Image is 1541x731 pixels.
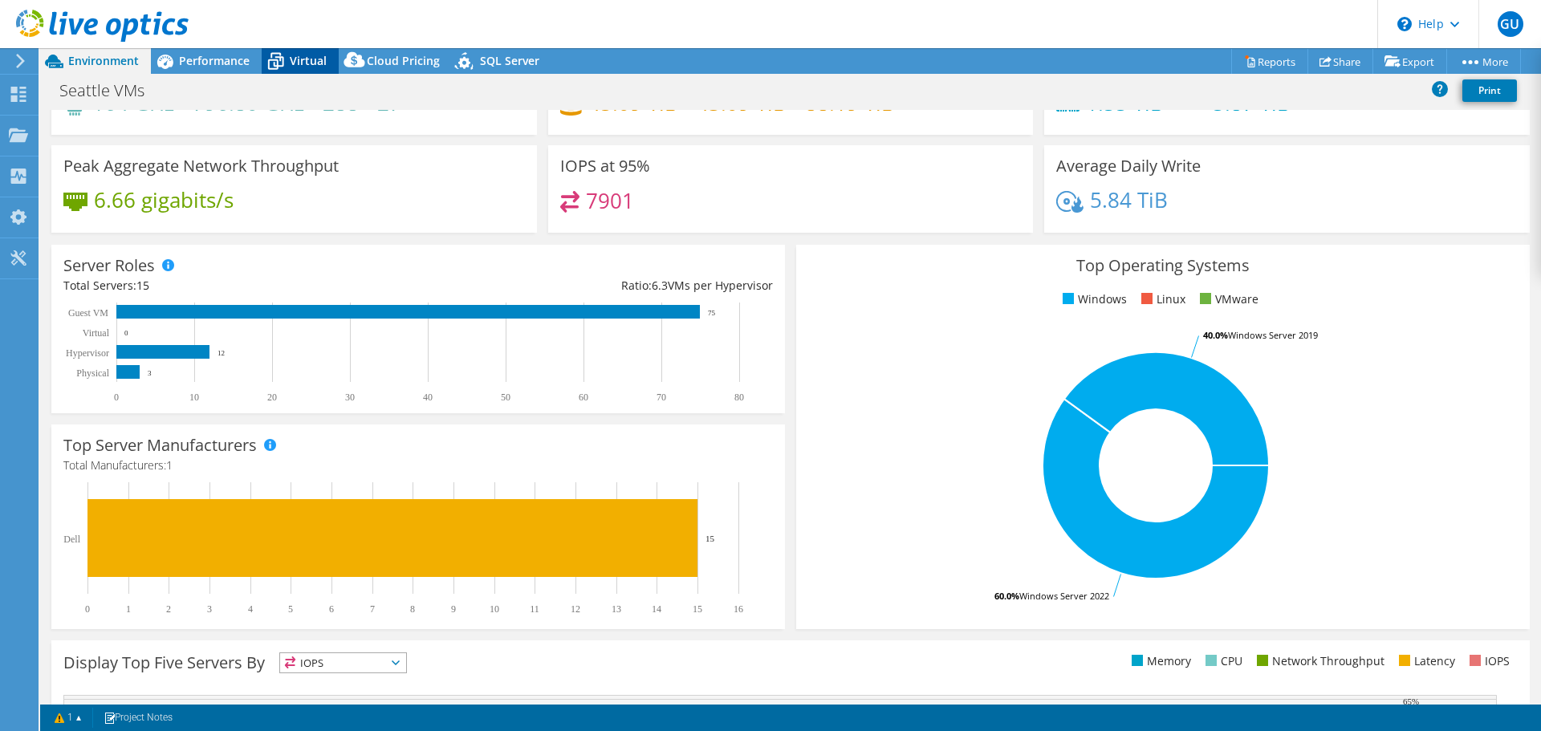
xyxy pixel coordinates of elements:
text: 30 [345,392,355,403]
span: Cloud Pricing [367,53,440,68]
h3: Peak Aggregate Network Throughput [63,157,339,175]
h4: 164 GHz [92,94,174,112]
text: 11 [530,603,539,615]
text: 15 [705,534,715,543]
text: 3 [207,603,212,615]
tspan: 40.0% [1203,329,1228,341]
a: Print [1462,79,1517,102]
h1: Seattle VMs [52,82,169,99]
text: 0 [85,603,90,615]
h4: 5.87 TiB [1213,94,1291,112]
h4: Total Manufacturers: [63,457,773,474]
span: 1 [166,457,173,473]
text: 5 [288,603,293,615]
text: 13 [612,603,621,615]
a: Share [1307,49,1373,74]
span: Environment [68,53,139,68]
text: 10 [189,392,199,403]
h3: Top Operating Systems [808,257,1518,274]
a: Export [1372,49,1447,74]
h4: 7901 [586,192,634,209]
li: CPU [1201,652,1242,670]
div: Total Servers: [63,277,418,294]
tspan: Windows Server 2022 [1019,590,1109,602]
text: 50 [501,392,510,403]
h3: Server Roles [63,257,155,274]
h4: 27 [377,94,442,112]
h4: 45.09 TiB [588,94,678,112]
h3: Average Daily Write [1056,157,1201,175]
text: 9 [451,603,456,615]
text: 2 [166,603,171,615]
h4: 6.66 gigabits/s [94,191,234,209]
text: 4 [248,603,253,615]
text: Virtual [83,327,110,339]
span: SQL Server [480,53,539,68]
text: 75 [708,309,716,317]
h4: 88.19 TiB [805,94,895,112]
h3: Top Server Manufacturers [63,437,257,454]
text: Guest VM [68,307,108,319]
text: Hypervisor [66,347,109,359]
text: 6 [329,603,334,615]
text: 20 [267,392,277,403]
h3: IOPS at 95% [560,157,650,175]
div: Ratio: VMs per Hypervisor [418,277,773,294]
text: 15 [693,603,702,615]
text: 12 [571,603,580,615]
text: 10 [490,603,499,615]
text: 16 [734,603,743,615]
text: 0 [124,329,128,337]
h4: 43.09 TiB [697,94,787,112]
text: 40 [423,392,433,403]
text: 7 [370,603,375,615]
li: VMware [1196,290,1258,308]
text: Dell [63,534,80,545]
a: 1 [43,708,93,728]
text: 80 [734,392,744,403]
text: 8 [410,603,415,615]
li: Memory [1128,652,1191,670]
text: 0 [114,392,119,403]
h4: 1.55 TiB [1086,94,1194,112]
tspan: Windows Server 2019 [1228,329,1318,341]
li: Windows [1059,290,1127,308]
tspan: 60.0% [994,590,1019,602]
span: Performance [179,53,250,68]
a: More [1446,49,1521,74]
text: 60 [579,392,588,403]
h4: 5.84 TiB [1090,191,1168,209]
text: 65% [1403,696,1419,706]
li: Latency [1395,652,1455,670]
li: Linux [1137,290,1185,308]
h4: 288 [323,94,359,112]
li: IOPS [1466,652,1510,670]
li: Network Throughput [1253,652,1384,670]
text: Physical [76,368,109,379]
svg: \n [1397,17,1412,31]
span: GU [1498,11,1523,37]
a: Reports [1231,49,1308,74]
a: Project Notes [92,708,184,728]
text: 12 [218,349,225,357]
span: IOPS [280,653,406,672]
text: 14 [652,603,661,615]
text: 3 [148,369,152,377]
span: 15 [136,278,149,293]
text: 70 [657,392,666,403]
span: 6.3 [652,278,668,293]
text: 1 [126,603,131,615]
h4: 796.80 GHz [193,94,304,112]
span: Virtual [290,53,327,68]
